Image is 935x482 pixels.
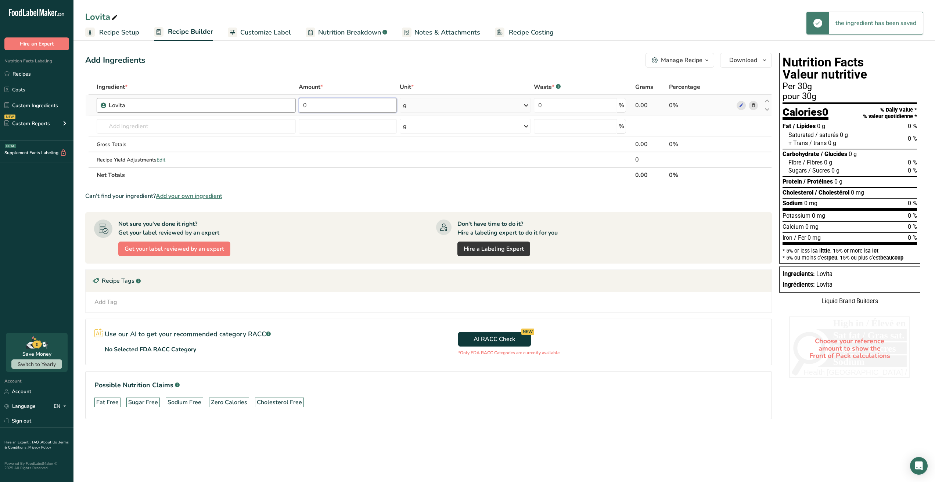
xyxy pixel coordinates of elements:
[211,398,247,407] div: Zero Calories
[669,140,734,149] div: 0%
[788,131,814,138] span: Saturated
[457,220,558,237] div: Don't have time to do it? Hire a labeling expert to do it for you
[783,255,917,260] div: * 5% ou moins c’est , 15% ou plus c’est
[5,144,16,148] div: BETA
[306,24,387,41] a: Nutrition Breakdown
[97,119,295,134] input: Add Ingredient
[783,271,815,278] span: Ingredients:
[815,131,838,138] span: / saturés
[105,345,196,354] p: No Selected FDA RACC Category
[816,281,832,288] span: Lovita
[831,167,839,174] span: 0 g
[908,223,917,230] span: 0 %
[783,151,819,157] span: Carbohydrate
[32,440,41,445] a: FAQ .
[4,440,30,445] a: Hire an Expert .
[863,107,917,120] div: % Daily Value * % valeur quotidienne *
[645,53,714,68] button: Manage Recipe
[509,28,554,37] span: Recipe Costing
[783,178,802,185] span: Protein
[816,271,832,278] span: Lovita
[783,123,791,130] span: Fat
[99,28,139,37] span: Recipe Setup
[783,281,815,288] span: Ingrédients:
[809,139,827,146] span: / trans
[128,398,158,407] div: Sugar Free
[880,255,903,261] span: beaucoup
[794,234,806,241] span: / Fer
[783,223,804,230] span: Calcium
[804,200,817,207] span: 0 mg
[803,178,833,185] span: / Protéines
[495,24,554,41] a: Recipe Costing
[805,223,819,230] span: 0 mg
[808,234,821,241] span: 0 mg
[788,159,801,166] span: Fibre
[105,329,271,339] p: Use our AI to get your recommended category RACC
[125,244,224,253] span: Get your label reviewed by an expert
[812,212,825,219] span: 0 mg
[94,298,117,307] div: Add Tag
[783,212,810,219] span: Potassium
[534,83,561,91] div: Waste
[908,234,917,241] span: 0 %
[821,151,847,157] span: / Glucides
[834,178,842,185] span: 0 g
[54,402,69,411] div: EN
[85,24,139,41] a: Recipe Setup
[168,398,201,407] div: Sodium Free
[783,234,792,241] span: Iron
[720,53,772,68] button: Download
[85,54,145,66] div: Add Ingredients
[458,349,560,356] p: *Only FDA RACC Categories are currently available
[4,440,69,450] a: Terms & Conditions .
[808,167,830,174] span: / Sucres
[41,440,58,445] a: About Us .
[635,140,666,149] div: 0.00
[817,123,825,130] span: 0 g
[94,380,763,390] h1: Possible Nutrition Claims
[11,359,62,369] button: Switch to Yearly
[783,56,917,81] h1: Nutrition Facts Valeur nutritive
[793,123,816,130] span: / Lipides
[829,12,923,34] div: the ingredient has been saved
[96,398,119,407] div: Fat Free
[803,159,823,166] span: / Fibres
[4,120,50,127] div: Custom Reports
[908,167,917,174] span: 0 %
[908,159,917,166] span: 0 %
[521,329,534,335] div: NEW
[403,122,407,131] div: g
[815,248,830,254] span: a little
[97,83,127,91] span: Ingredient
[669,83,700,91] span: Percentage
[299,83,323,91] span: Amount
[118,220,219,237] div: Not sure you've done it right? Get your label reviewed by an expert
[318,28,381,37] span: Nutrition Breakdown
[634,167,668,182] th: 0.00
[783,107,828,120] div: Calories
[4,461,69,470] div: Powered By FoodLabelMaker © 2025 All Rights Reserved
[910,457,928,475] div: Open Intercom Messenger
[824,159,832,166] span: 0 g
[908,200,917,207] span: 0 %
[788,167,807,174] span: Sugars
[28,445,51,450] a: Privacy Policy
[908,135,917,142] span: 0 %
[168,27,213,37] span: Recipe Builder
[157,156,165,163] span: Edit
[85,10,119,23] div: Lovita
[240,28,291,37] span: Customize Label
[228,24,291,41] a: Customize Label
[789,316,910,381] div: Choose your reference amount to show the Front of Pack calculations
[849,151,857,157] span: 0 g
[118,242,230,256] button: Get your label reviewed by an expert
[86,270,772,292] div: Recipe Tags
[908,212,917,219] span: 0 %
[822,106,828,118] span: 0
[85,192,772,200] div: Can't find your ingredient?
[18,361,56,368] span: Switch to Yearly
[851,189,864,196] span: 0 mg
[635,101,666,110] div: 0.00
[661,56,702,65] div: Manage Recipe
